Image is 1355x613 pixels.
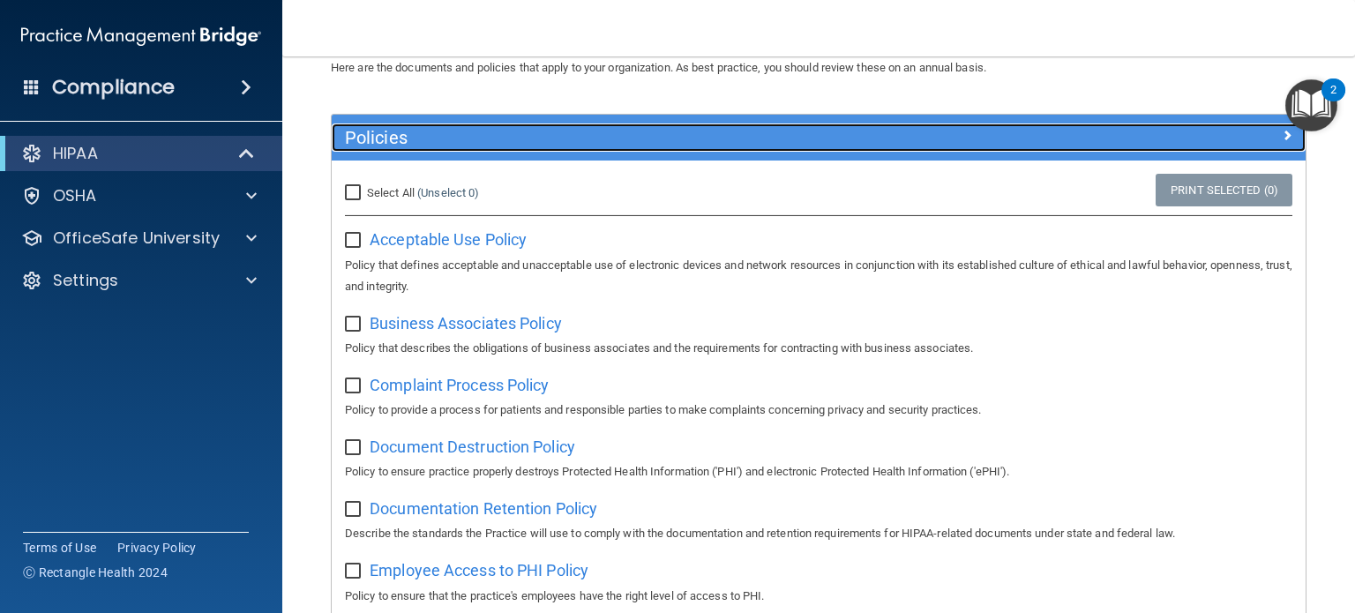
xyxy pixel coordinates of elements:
[345,255,1292,297] p: Policy that defines acceptable and unacceptable use of electronic devices and network resources i...
[331,61,986,74] span: Here are the documents and policies that apply to your organization. As best practice, you should...
[345,128,1049,147] h5: Policies
[53,185,97,206] p: OSHA
[53,228,220,249] p: OfficeSafe University
[23,539,96,557] a: Terms of Use
[367,186,415,199] span: Select All
[370,230,527,249] span: Acceptable Use Policy
[370,437,575,456] span: Document Destruction Policy
[52,75,175,100] h4: Compliance
[345,461,1292,482] p: Policy to ensure practice properly destroys Protected Health Information ('PHI') and electronic P...
[1285,79,1337,131] button: Open Resource Center, 2 new notifications
[345,586,1292,607] p: Policy to ensure that the practice's employees have the right level of access to PHI.
[345,523,1292,544] p: Describe the standards the Practice will use to comply with the documentation and retention requi...
[370,499,597,518] span: Documentation Retention Policy
[21,185,257,206] a: OSHA
[1330,90,1336,113] div: 2
[1051,489,1334,558] iframe: Drift Widget Chat Controller
[370,561,588,579] span: Employee Access to PHI Policy
[21,143,256,164] a: HIPAA
[370,314,562,333] span: Business Associates Policy
[345,338,1292,359] p: Policy that describes the obligations of business associates and the requirements for contracting...
[23,564,168,581] span: Ⓒ Rectangle Health 2024
[417,186,479,199] a: (Unselect 0)
[53,270,118,291] p: Settings
[117,539,197,557] a: Privacy Policy
[370,376,549,394] span: Complaint Process Policy
[21,19,261,54] img: PMB logo
[21,228,257,249] a: OfficeSafe University
[345,123,1292,152] a: Policies
[345,400,1292,421] p: Policy to provide a process for patients and responsible parties to make complaints concerning pr...
[1156,174,1292,206] a: Print Selected (0)
[21,270,257,291] a: Settings
[53,143,98,164] p: HIPAA
[345,186,365,200] input: Select All (Unselect 0)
